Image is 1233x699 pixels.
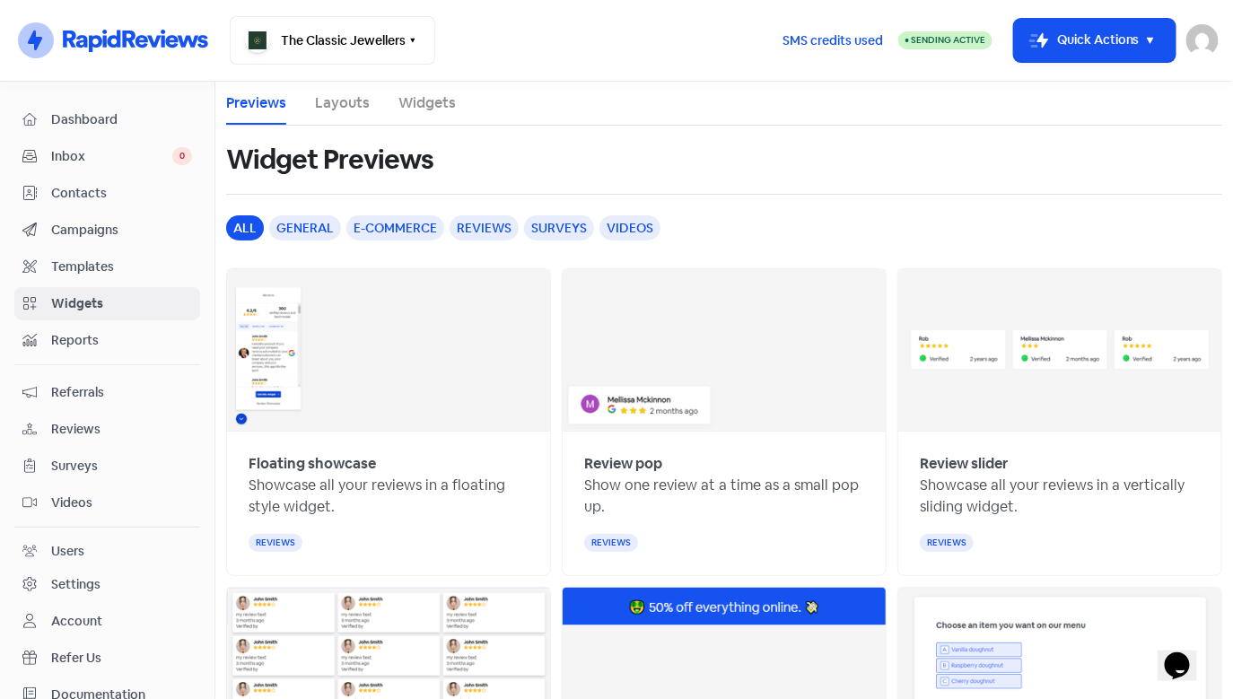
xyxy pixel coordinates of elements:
a: Videos [14,486,200,520]
span: Reviews [51,420,192,439]
img: User [1186,24,1219,57]
a: Users [14,535,200,568]
p: Showcase all your reviews in a floating style widget. [249,475,529,518]
a: Settings [14,568,200,601]
a: Account [14,605,200,638]
span: SMS credits used [783,31,883,50]
span: Inbox [51,147,172,166]
b: Floating showcase [249,454,376,473]
div: reviews [584,534,638,552]
div: general [269,215,341,240]
span: Dashboard [51,110,192,129]
div: all [226,215,264,240]
h1: Widget Previews [226,131,434,188]
span: Videos [51,494,192,512]
a: Campaigns [14,214,200,247]
span: 0 [172,147,192,165]
span: Referrals [51,383,192,402]
div: videos [599,215,660,240]
b: Review slider [920,454,1008,473]
a: Surveys [14,450,200,483]
span: Sending Active [911,34,985,46]
span: Widgets [51,294,192,313]
a: Dashboard [14,103,200,136]
a: Refer Us [14,642,200,675]
span: Reports [51,331,192,350]
button: The Classic Jewellers [230,16,435,65]
button: Quick Actions [1014,19,1176,62]
span: Refer Us [51,649,192,668]
span: Templates [51,258,192,276]
a: Reviews [14,413,200,446]
a: Layouts [315,92,370,114]
a: Inbox 0 [14,140,200,173]
a: Widgets [398,92,456,114]
b: Review pop [584,454,662,473]
span: Surveys [51,457,192,476]
span: Contacts [51,184,192,203]
a: Contacts [14,177,200,210]
div: reviews [249,534,302,552]
div: reviews [450,215,519,240]
div: surveys [524,215,594,240]
a: Previews [226,92,286,114]
a: Reports [14,324,200,357]
a: Referrals [14,376,200,409]
div: e-commerce [346,215,444,240]
p: Showcase all your reviews in a vertically sliding widget. [920,475,1200,518]
a: Templates [14,250,200,284]
a: Widgets [14,287,200,320]
p: Show one review at a time as a small pop up. [584,475,864,518]
a: SMS credits used [767,30,898,48]
iframe: chat widget [1158,627,1215,681]
div: Users [51,542,84,561]
div: Settings [51,575,101,594]
a: Sending Active [898,30,993,51]
div: reviews [920,534,974,552]
div: Account [51,612,102,631]
span: Campaigns [51,221,192,240]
